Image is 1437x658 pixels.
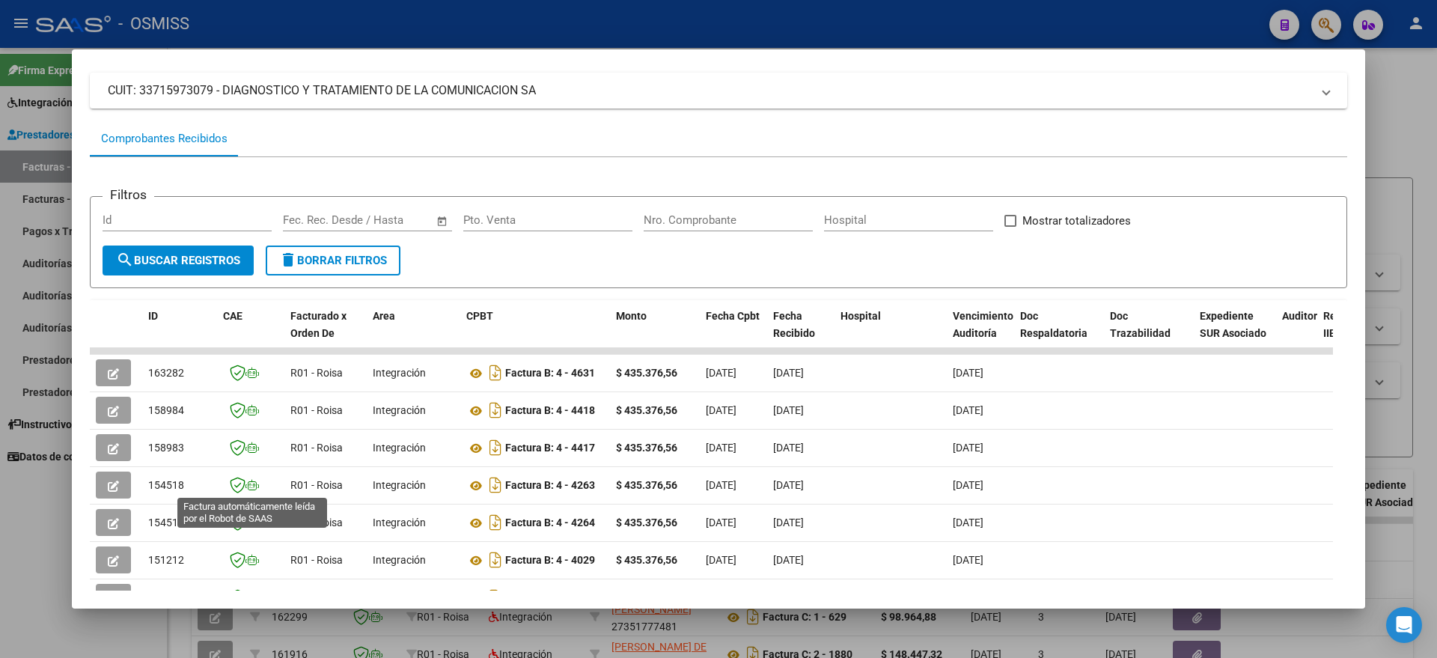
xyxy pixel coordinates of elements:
span: [DATE] [773,404,804,416]
span: R01 - Roisa [290,367,343,379]
span: [DATE] [953,479,983,491]
i: Descargar documento [486,398,505,422]
strong: $ 435.376,56 [616,517,677,528]
span: Vencimiento Auditoría [953,310,1013,339]
span: 158983 [148,442,184,454]
mat-icon: delete [279,251,297,269]
input: Start date [283,213,332,227]
span: Integración [373,442,426,454]
span: Facturado x Orden De [290,310,347,339]
span: 163282 [148,367,184,379]
span: [DATE] [953,367,983,379]
datatable-header-cell: Facturado x Orden De [284,300,367,366]
span: [DATE] [706,554,736,566]
i: Descargar documento [486,361,505,385]
span: [DATE] [706,404,736,416]
span: Integración [373,367,426,379]
span: Retencion IIBB [1323,310,1372,339]
span: [DATE] [773,367,804,379]
strong: Factura B: 4 - 4631 [505,368,595,380]
datatable-header-cell: CPBT [460,300,610,366]
button: Borrar Filtros [266,246,400,275]
span: R01 - Roisa [290,554,343,566]
strong: $ 435.376,56 [616,404,677,416]
span: [DATE] [773,554,804,566]
span: Auditoria [1282,310,1326,322]
strong: Factura B: 4 - 4418 [505,405,595,417]
mat-panel-title: CUIT: 33715973079 - DIAGNOSTICO Y TRATAMIENTO DE LA COMUNICACION SA [108,82,1311,100]
div: Open Intercom Messenger [1386,607,1422,643]
datatable-header-cell: Area [367,300,460,366]
i: Descargar documento [486,585,505,609]
span: Expediente SUR Asociado [1200,310,1266,339]
span: [DATE] [773,442,804,454]
span: R01 - Roisa [290,517,343,528]
div: Comprobantes Recibidos [101,130,228,147]
span: R01 - Roisa [290,404,343,416]
i: Descargar documento [486,511,505,534]
span: [DATE] [706,442,736,454]
strong: $ 435.376,56 [616,367,677,379]
span: Integración [373,404,426,416]
strong: Factura B: 4 - 4029 [505,555,595,567]
datatable-header-cell: Doc Trazabilidad [1104,300,1194,366]
h3: Filtros [103,185,154,204]
datatable-header-cell: Fecha Recibido [767,300,835,366]
span: [DATE] [953,404,983,416]
span: Integración [373,479,426,491]
span: 154518 [148,479,184,491]
span: Area [373,310,395,322]
datatable-header-cell: Auditoria [1276,300,1317,366]
i: Descargar documento [486,548,505,572]
mat-icon: search [116,251,134,269]
datatable-header-cell: Doc Respaldatoria [1014,300,1104,366]
span: [DATE] [773,479,804,491]
span: CAE [223,310,242,322]
input: End date [345,213,418,227]
strong: Factura B: 4 - 4263 [505,480,595,492]
span: R01 - Roisa [290,442,343,454]
span: CPBT [466,310,493,322]
span: Integración [373,517,426,528]
datatable-header-cell: ID [142,300,217,366]
datatable-header-cell: Expediente SUR Asociado [1194,300,1276,366]
strong: Factura B: 4 - 4264 [505,517,595,529]
button: Open calendar [434,213,451,230]
strong: Factura B: 4 - 4417 [505,442,595,454]
span: Mostrar totalizadores [1022,212,1131,230]
span: Borrar Filtros [279,254,387,267]
span: [DATE] [706,517,736,528]
button: Buscar Registros [103,246,254,275]
datatable-header-cell: Vencimiento Auditoría [947,300,1014,366]
span: 151212 [148,554,184,566]
span: ID [148,310,158,322]
span: R01 - Roisa [290,479,343,491]
i: Descargar documento [486,436,505,460]
span: Hospital [840,310,881,322]
span: [DATE] [953,517,983,528]
span: [DATE] [706,367,736,379]
span: Buscar Registros [116,254,240,267]
datatable-header-cell: Hospital [835,300,947,366]
span: 158984 [148,404,184,416]
span: [DATE] [773,517,804,528]
mat-expansion-panel-header: CUIT: 33715973079 - DIAGNOSTICO Y TRATAMIENTO DE LA COMUNICACION SA [90,73,1347,109]
datatable-header-cell: Retencion IIBB [1317,300,1377,366]
span: Doc Respaldatoria [1020,310,1087,339]
datatable-header-cell: Monto [610,300,700,366]
datatable-header-cell: CAE [217,300,284,366]
span: [DATE] [953,554,983,566]
strong: $ 435.376,56 [616,442,677,454]
i: Descargar documento [486,473,505,497]
span: Fecha Cpbt [706,310,760,322]
datatable-header-cell: Fecha Cpbt [700,300,767,366]
strong: $ 435.376,56 [616,554,677,566]
span: 154516 [148,517,184,528]
span: [DATE] [953,442,983,454]
span: [DATE] [706,479,736,491]
span: Fecha Recibido [773,310,815,339]
span: Doc Trazabilidad [1110,310,1171,339]
span: Integración [373,554,426,566]
span: Monto [616,310,647,322]
strong: $ 435.376,56 [616,479,677,491]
